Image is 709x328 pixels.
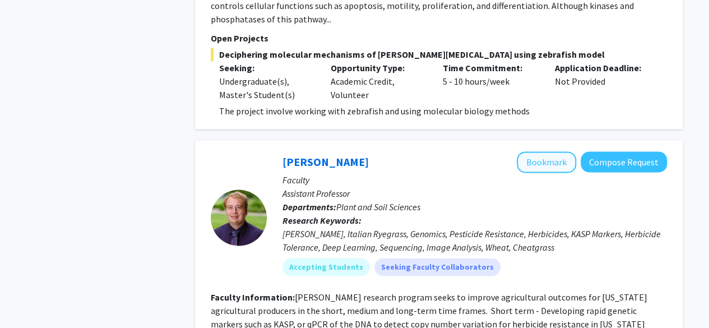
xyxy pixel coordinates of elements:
p: Open Projects [211,31,667,45]
p: Assistant Professor [282,186,667,200]
b: Faculty Information: [211,291,295,302]
a: [PERSON_NAME] [282,155,369,169]
p: Seeking: [219,61,314,75]
span: Deciphering molecular mechanisms of [PERSON_NAME][MEDICAL_DATA] using zebrafish model [211,48,667,61]
p: The project involve working with zebrafish and using molecular biology methods [219,104,667,118]
div: 5 - 10 hours/week [434,61,546,101]
p: Opportunity Type: [331,61,426,75]
button: Compose Request to Samuel Revolinski [581,151,667,172]
button: Add Samuel Revolinski to Bookmarks [517,151,576,173]
b: Departments: [282,201,336,212]
div: Academic Credit, Volunteer [322,61,434,101]
p: Faculty [282,173,667,186]
div: Not Provided [546,61,659,101]
mat-chip: Accepting Students [282,258,370,276]
span: Plant and Soil Sciences [336,201,420,212]
iframe: Chat [8,278,48,320]
div: [PERSON_NAME], Italian Ryegrass, Genomics, Pesticide Resistance, Herbicides, KASP Markers, Herbic... [282,227,667,253]
div: Undergraduate(s), Master's Student(s) [219,75,314,101]
p: Application Deadline: [555,61,650,75]
b: Research Keywords: [282,214,362,225]
mat-chip: Seeking Faculty Collaborators [374,258,501,276]
p: Time Commitment: [443,61,538,75]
